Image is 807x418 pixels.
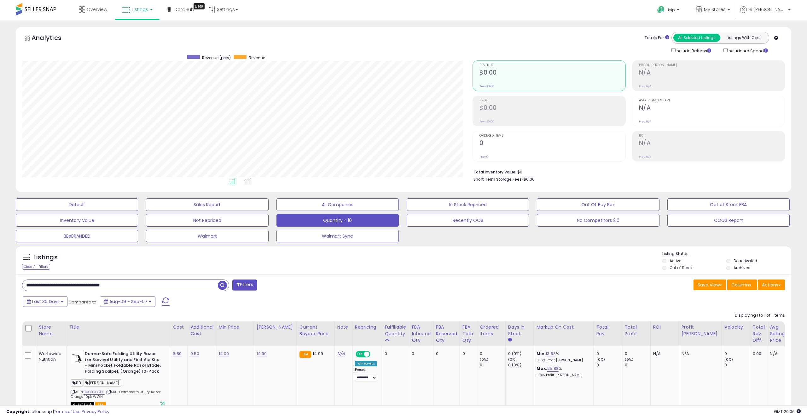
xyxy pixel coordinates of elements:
[653,351,674,357] div: N/A
[355,324,380,330] div: Repricing
[462,351,472,357] div: 0
[436,324,457,344] div: FBA Reserved Qty
[645,35,669,41] div: Totals For
[355,361,377,366] div: Win BuyBox
[639,69,785,77] h2: N/A
[6,409,29,415] strong: Copyright
[753,351,763,357] div: 0.00
[407,214,529,227] button: Recently OOS
[770,351,791,357] div: N/A
[667,198,790,211] button: Out of Stock FBA
[82,409,109,415] a: Privacy Policy
[85,351,161,376] b: Derma-Safe Folding Utility Razor for Survival Utility and First Aid Kits - Mini Pocket Foldable R...
[194,3,205,9] div: Tooltip anchor
[753,324,765,344] div: Total Rev. Diff.
[547,365,559,372] a: 25.88
[682,351,717,357] div: N/A
[639,104,785,113] h2: N/A
[479,104,625,113] h2: $0.00
[174,6,194,13] span: DataHub
[682,324,719,337] div: Profit [PERSON_NAME]
[653,324,676,330] div: ROI
[71,351,83,364] img: 41HP8zatZ3L._SL40_.jpg
[355,368,377,382] div: Preset:
[412,324,431,344] div: FBA inbound Qty
[537,324,591,330] div: Markup on Cost
[666,7,675,13] span: Help
[639,120,651,123] small: Prev: N/A
[719,47,778,54] div: Include Ad Spend
[734,258,757,263] label: Deactivated
[652,1,686,20] a: Help
[480,357,489,362] small: (0%)
[313,351,323,357] span: 14.99
[724,362,750,368] div: 0
[132,6,148,13] span: Listings
[639,139,785,148] h2: N/A
[740,6,791,20] a: Hi [PERSON_NAME]
[173,324,185,330] div: Cost
[33,253,58,262] h5: Listings
[537,366,589,377] div: %
[412,351,428,357] div: 0
[537,365,548,371] b: Max:
[673,34,720,42] button: All Selected Listings
[473,168,780,175] li: $0
[100,296,155,307] button: Aug-09 - Sep-07
[69,324,167,330] div: Title
[337,351,345,357] a: N/A
[694,280,726,290] button: Save View
[71,351,165,406] div: ASIN:
[146,230,268,242] button: Walmart
[385,324,406,337] div: Fulfillable Quantity
[190,351,199,357] a: 0.50
[32,298,60,305] span: Last 30 Days
[479,155,488,159] small: Prev: 0
[667,47,719,54] div: Include Returns
[16,214,138,227] button: Inventory Value
[473,169,516,175] b: Total Inventory Value:
[724,324,747,330] div: Velocity
[727,280,757,290] button: Columns
[657,6,665,14] i: Get Help
[537,198,659,211] button: Out Of Buy Box
[257,324,294,330] div: [PERSON_NAME]
[257,351,267,357] a: 14.99
[190,324,213,337] div: Additional Cost
[219,324,251,330] div: Min Price
[625,351,650,357] div: 0
[479,134,625,138] span: Ordered Items
[479,99,625,102] span: Profit
[87,6,107,13] span: Overview
[735,313,785,319] div: Displaying 1 to 1 of 1 items
[724,357,733,362] small: (0%)
[479,64,625,67] span: Revenue
[84,379,121,387] span: [PERSON_NAME]
[299,324,332,337] div: Current Buybox Price
[720,34,767,42] button: Listings With Cost
[436,351,455,357] div: 0
[16,230,138,242] button: BEeBRANDED
[639,134,785,138] span: ROI
[546,351,556,357] a: 13.53
[596,357,605,362] small: (0%)
[537,373,589,377] p: 11.74% Profit [PERSON_NAME]
[173,351,182,357] a: 6.80
[731,282,751,288] span: Columns
[758,280,785,290] button: Actions
[109,298,148,305] span: Aug-09 - Sep-07
[71,389,160,399] span: | SKU: Dermasafe Utility Razor Orange 10pk WWN
[32,33,74,44] h5: Analytics
[95,402,106,407] span: FBA
[537,351,589,363] div: %
[479,139,625,148] h2: 0
[508,324,531,337] div: Days In Stock
[473,177,523,182] b: Short Term Storage Fees:
[596,362,622,368] div: 0
[39,324,64,337] div: Store Name
[146,214,268,227] button: Not Repriced
[146,198,268,211] button: Sales Report
[479,120,494,123] small: Prev: $0.00
[508,351,534,357] div: 0 (0%)
[639,99,785,102] span: Avg. Buybox Share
